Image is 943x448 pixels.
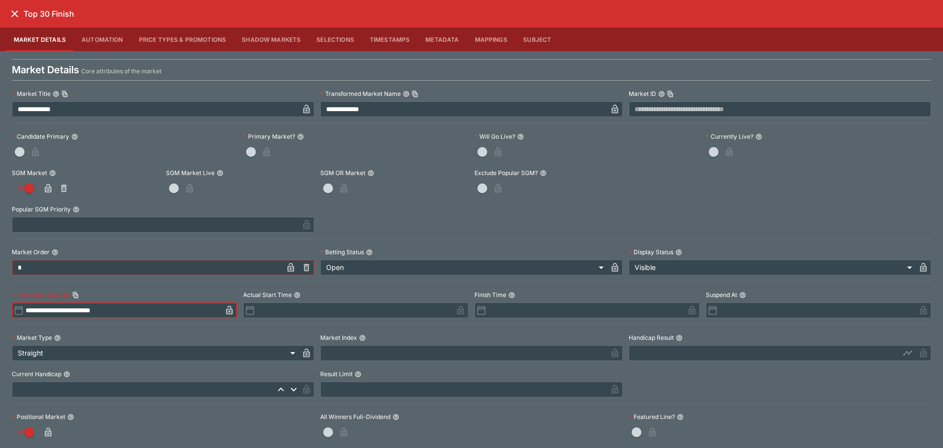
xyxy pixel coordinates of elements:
[52,249,58,256] button: Market Order
[234,28,308,51] button: Shadow Markets
[676,334,683,341] button: Handicap Result
[540,170,547,177] button: Exclude Popular SGM?
[320,260,607,275] div: Open
[12,90,51,98] p: Market Title
[755,133,762,140] button: Currently Live?
[362,28,418,51] button: Timestamps
[629,248,673,256] p: Display Status
[474,169,538,177] p: Exclude Popular SGM?
[355,371,361,378] button: Result Limit
[12,169,47,177] p: SGM Market
[131,28,234,51] button: Price Types & Promotions
[658,90,665,97] button: Market IDCopy To Clipboard
[12,333,52,342] p: Market Type
[412,90,418,97] button: Copy To Clipboard
[359,334,366,341] button: Market Index
[294,292,301,299] button: Actual Start Time
[243,291,292,299] p: Actual Start Time
[243,132,295,141] p: Primary Market?
[12,132,69,141] p: Candidate Primary
[12,413,65,421] p: Positional Market
[63,371,70,378] button: Current Handicap
[629,333,674,342] p: Handicap Result
[508,292,515,299] button: Finish Time
[629,413,675,421] p: Featured Line?
[54,334,61,341] button: Market Type
[61,90,68,97] button: Copy To Clipboard
[24,9,74,19] h6: Top 30 Finish
[675,249,682,256] button: Display Status
[320,333,357,342] p: Market Index
[320,248,364,256] p: Betting Status
[403,90,410,97] button: Transformed Market NameCopy To Clipboard
[12,291,61,299] p: Scheduled Start
[739,292,746,299] button: Suspend At
[67,414,74,420] button: Positional Market
[12,205,71,213] p: Popular SGM Priority
[417,28,467,51] button: Metadata
[166,169,215,177] p: SGM Market Live
[320,169,365,177] p: SGM OR Market
[706,291,737,299] p: Suspend At
[6,5,24,23] button: close
[677,414,684,420] button: Featured Line?
[367,170,374,177] button: SGM OR Market
[73,206,80,213] button: Popular SGM Priority
[308,28,362,51] button: Selections
[12,370,61,378] p: Current Handicap
[667,90,674,97] button: Copy To Clipboard
[320,413,390,421] p: All Winners Full-Dividend
[12,345,299,361] div: Straight
[72,292,79,299] button: Copy To Clipboard
[6,28,74,51] button: Market Details
[63,292,70,299] button: Scheduled StartCopy To Clipboard
[517,133,524,140] button: Will Go Live?
[467,28,515,51] button: Mappings
[53,90,59,97] button: Market TitleCopy To Clipboard
[74,28,131,51] button: Automation
[629,260,915,275] div: Visible
[320,370,353,378] p: Result Limit
[366,249,373,256] button: Betting Status
[12,248,50,256] p: Market Order
[474,132,515,141] p: Will Go Live?
[706,132,753,141] p: Currently Live?
[81,66,162,76] p: Core attributes of the market
[515,28,559,51] button: Subject
[12,63,79,76] h4: Market Details
[297,133,304,140] button: Primary Market?
[392,414,399,420] button: All Winners Full-Dividend
[320,90,401,98] p: Transformed Market Name
[71,133,78,140] button: Candidate Primary
[474,291,506,299] p: Finish Time
[217,170,223,177] button: SGM Market Live
[49,170,56,177] button: SGM Market
[629,90,656,98] p: Market ID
